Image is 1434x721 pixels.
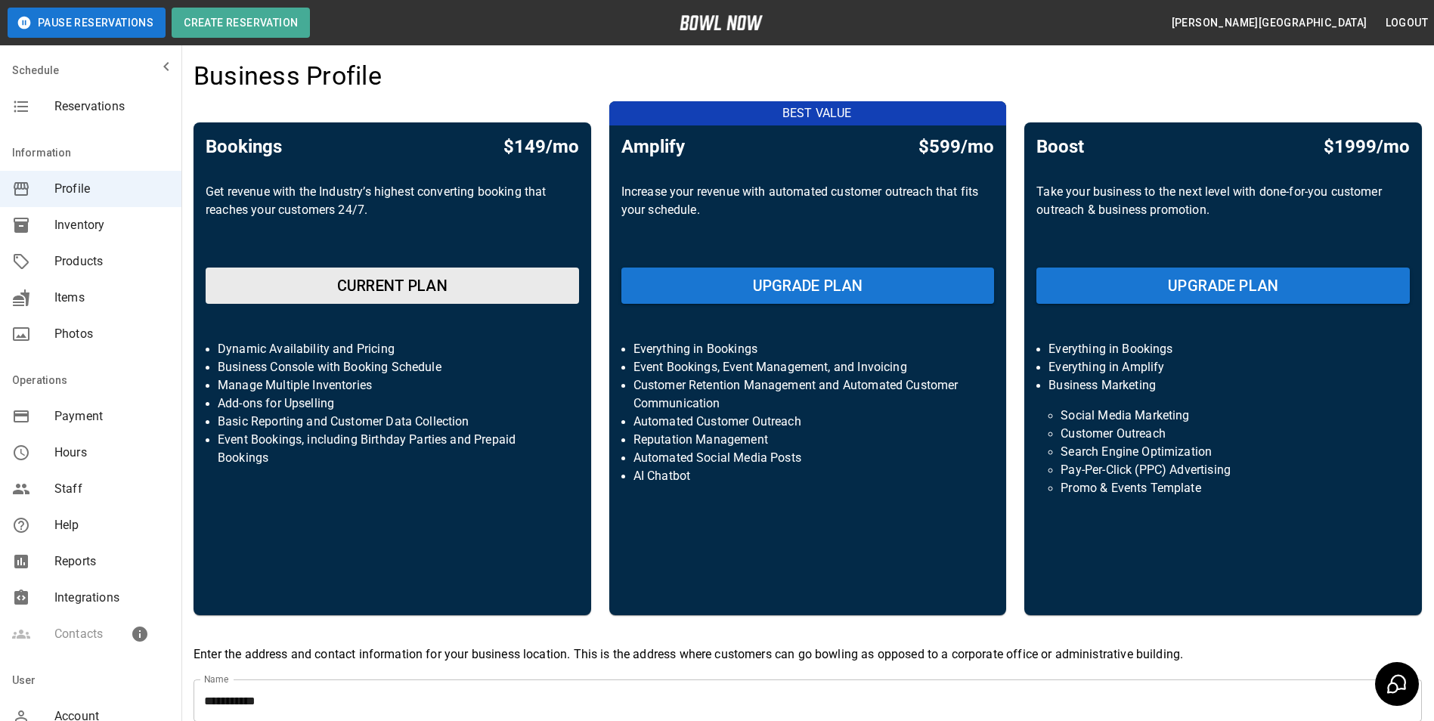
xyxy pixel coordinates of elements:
[172,8,310,38] button: Create Reservation
[1048,340,1398,358] p: Everything in Bookings
[206,183,579,255] p: Get revenue with the Industry’s highest converting booking that reaches your customers 24/7.
[621,268,995,304] button: UPGRADE PLAN
[1048,358,1398,376] p: Everything in Amplify
[633,431,983,449] p: Reputation Management
[918,135,994,159] h5: $599/mo
[54,444,169,462] span: Hours
[1036,183,1410,255] p: Take your business to the next level with done-for-you customer outreach & business promotion.
[206,135,282,159] h5: Bookings
[218,413,567,431] p: Basic Reporting and Customer Data Collection
[54,407,169,425] span: Payment
[680,15,763,30] img: logo
[1061,479,1386,497] p: Promo & Events Template
[1166,9,1374,37] button: [PERSON_NAME][GEOGRAPHIC_DATA]
[633,340,983,358] p: Everything in Bookings
[194,645,1422,664] p: Enter the address and contact information for your business location. This is the address where c...
[54,97,169,116] span: Reservations
[54,180,169,198] span: Profile
[1061,461,1386,479] p: Pay-Per-Click (PPC) Advertising
[633,413,983,431] p: Automated Customer Outreach
[1036,135,1084,159] h5: Boost
[54,216,169,234] span: Inventory
[633,449,983,467] p: Automated Social Media Posts
[1061,425,1386,443] p: Customer Outreach
[1380,9,1434,37] button: Logout
[1061,443,1386,461] p: Search Engine Optimization
[1036,268,1410,304] button: UPGRADE PLAN
[633,467,983,485] p: AI Chatbot
[218,358,567,376] p: Business Console with Booking Schedule
[633,358,983,376] p: Event Bookings, Event Management, and Invoicing
[218,376,567,395] p: Manage Multiple Inventories
[54,552,169,571] span: Reports
[1048,376,1398,395] p: Business Marketing
[218,395,567,413] p: Add-ons for Upselling
[1061,407,1386,425] p: Social Media Marketing
[54,589,169,607] span: Integrations
[8,8,166,38] button: Pause Reservations
[621,183,995,255] p: Increase your revenue with automated customer outreach that fits your schedule.
[503,135,579,159] h5: $149/mo
[1168,274,1278,298] h6: UPGRADE PLAN
[54,516,169,534] span: Help
[1324,135,1410,159] h5: $1999/mo
[621,135,685,159] h5: Amplify
[753,274,863,298] h6: UPGRADE PLAN
[218,340,567,358] p: Dynamic Availability and Pricing
[218,431,567,467] p: Event Bookings, including Birthday Parties and Prepaid Bookings
[194,60,382,92] h4: Business Profile
[633,376,983,413] p: Customer Retention Management and Automated Customer Communication
[54,480,169,498] span: Staff
[54,289,169,307] span: Items
[54,325,169,343] span: Photos
[54,252,169,271] span: Products
[618,104,1016,122] p: BEST VALUE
